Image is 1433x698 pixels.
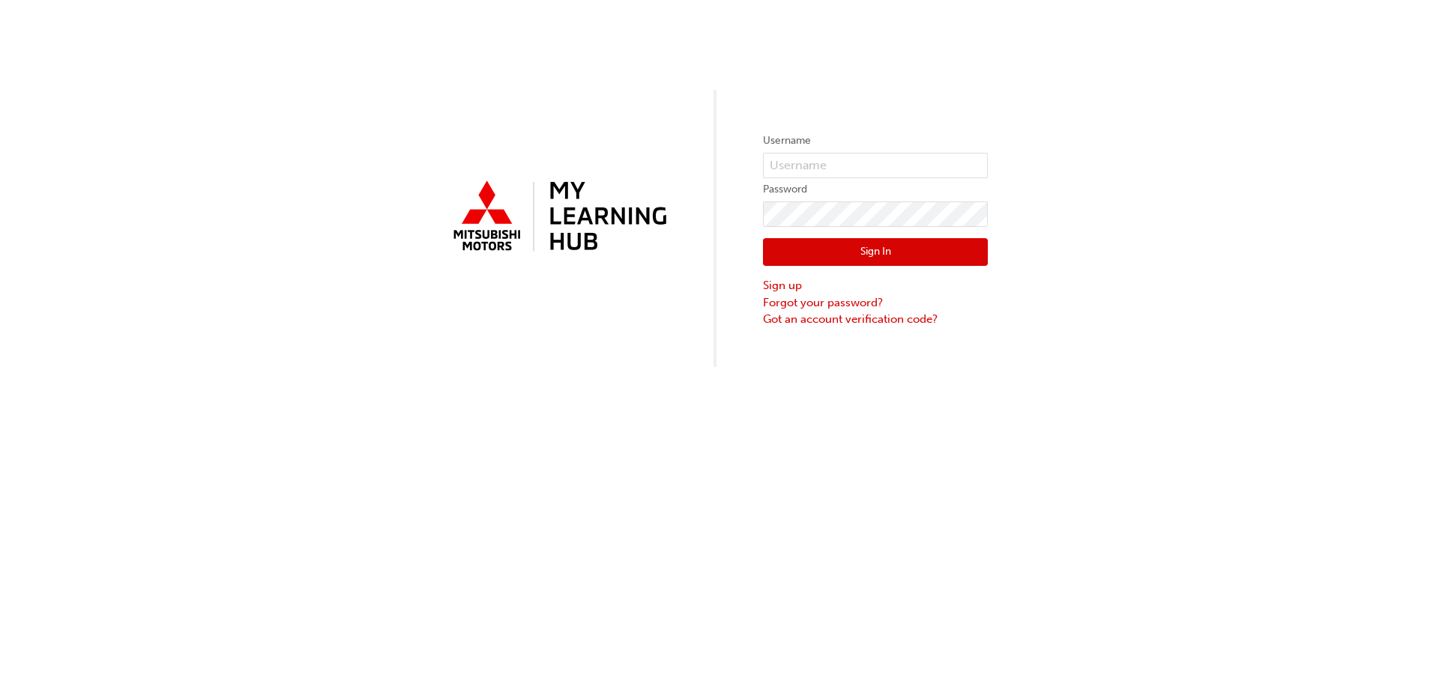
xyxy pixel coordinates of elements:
label: Password [763,180,988,198]
label: Username [763,132,988,150]
img: mmal [445,174,670,260]
a: Sign up [763,277,988,294]
input: Username [763,153,988,178]
button: Sign In [763,238,988,267]
a: Forgot your password? [763,294,988,312]
a: Got an account verification code? [763,311,988,328]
